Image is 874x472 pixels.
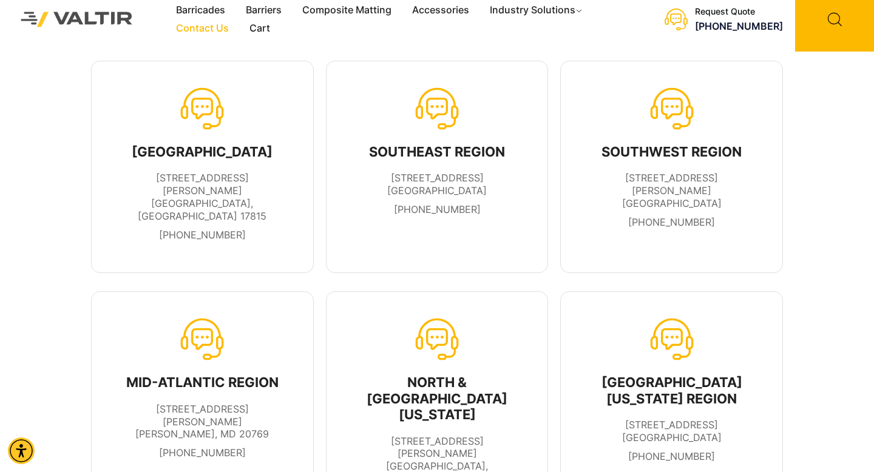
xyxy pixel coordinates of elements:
[235,1,292,19] a: Barriers
[117,374,288,390] div: MID-ATLANTIC REGION
[292,1,402,19] a: Composite Matting
[135,403,269,440] span: [STREET_ADDRESS][PERSON_NAME] [PERSON_NAME], MD 20769
[352,374,523,422] div: NORTH & [GEOGRAPHIC_DATA][US_STATE]
[402,1,479,19] a: Accessories
[622,419,722,443] span: [STREET_ADDRESS] [GEOGRAPHIC_DATA]
[369,144,505,160] div: SOUTHEAST REGION
[239,19,280,38] a: Cart
[138,172,266,221] span: [STREET_ADDRESS][PERSON_NAME] [GEOGRAPHIC_DATA], [GEOGRAPHIC_DATA] 17815
[159,229,246,241] a: call tel:570-380-2856
[695,20,783,32] a: call (888) 496-3625
[628,450,715,462] a: call 954-984-4494
[479,1,594,19] a: Industry Solutions
[159,447,246,459] a: call 301-666-3380
[166,19,239,38] a: Contact Us
[8,437,35,464] div: Accessibility Menu
[695,7,783,17] div: Request Quote
[387,172,487,197] span: [STREET_ADDRESS] [GEOGRAPHIC_DATA]
[117,144,288,160] div: [GEOGRAPHIC_DATA]
[586,374,757,406] div: [GEOGRAPHIC_DATA][US_STATE] REGION
[628,216,715,228] a: call +012345678
[622,172,722,209] span: [STREET_ADDRESS][PERSON_NAME] [GEOGRAPHIC_DATA]
[166,1,235,19] a: Barricades
[394,203,481,215] a: call 770-947-5103
[586,144,757,160] div: SOUTHWEST REGION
